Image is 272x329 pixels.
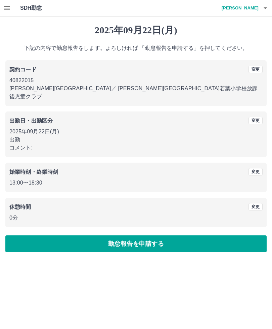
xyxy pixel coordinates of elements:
[5,235,267,252] button: 勤怠報告を申請する
[9,118,53,124] b: 出勤日・出勤区分
[9,204,31,210] b: 休憩時間
[5,25,267,36] h1: 2025年09月22日(月)
[9,169,58,175] b: 始業時刻・終業時刻
[9,179,263,187] p: 13:00 〜 18:30
[9,214,263,222] p: 0分
[9,144,263,152] p: コメント:
[9,76,263,85] p: 40822015
[9,85,263,101] p: [PERSON_NAME][GEOGRAPHIC_DATA] ／ [PERSON_NAME][GEOGRAPHIC_DATA]若葉小学校放課後児童クラブ
[248,203,263,210] button: 変更
[248,66,263,73] button: 変更
[9,67,37,72] b: 契約コード
[248,117,263,124] button: 変更
[5,44,267,52] p: 下記の内容で勤怠報告をします。よろしければ 「勤怠報告を申請する」を押してください。
[9,128,263,136] p: 2025年09月22日(月)
[9,136,263,144] p: 出勤
[248,168,263,175] button: 変更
